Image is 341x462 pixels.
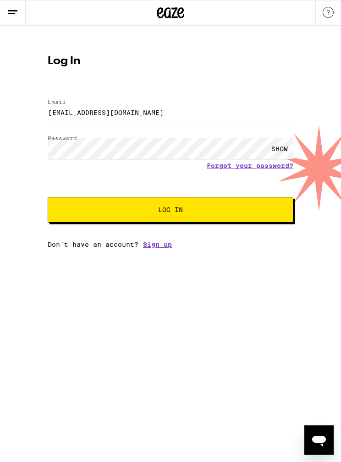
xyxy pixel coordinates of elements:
[266,138,293,159] div: SHOW
[48,135,77,141] label: Password
[207,162,293,169] a: Forgot your password?
[48,197,293,223] button: Log In
[304,425,334,455] iframe: Button to launch messaging window
[48,241,293,248] div: Don't have an account?
[143,241,172,248] a: Sign up
[48,102,293,123] input: Email
[158,207,183,213] span: Log In
[48,56,293,67] h1: Log In
[48,99,66,105] label: Email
